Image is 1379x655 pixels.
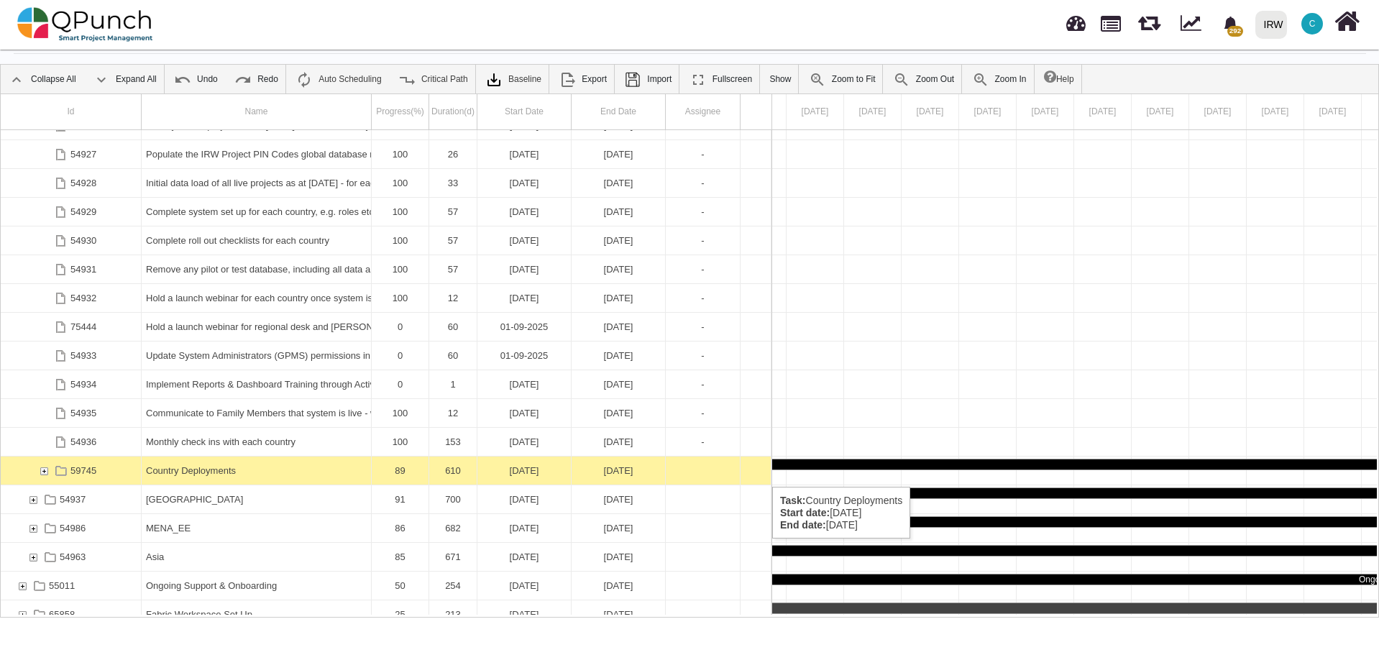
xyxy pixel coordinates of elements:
[666,255,741,283] div: -
[146,169,367,197] div: Initial data load of all live projects as at [DATE] - for each country
[429,428,477,456] div: 153
[372,572,429,600] div: 50
[376,313,424,341] div: 0
[572,600,666,628] div: 30-10-2025
[142,428,372,456] div: Monthly check ins with each country
[434,140,472,168] div: 26
[70,370,96,398] div: 54934
[1,226,142,255] div: 54930
[572,198,666,226] div: 15-07-2024
[666,428,741,456] div: -
[670,169,736,197] div: -
[1,485,771,514] div: Task: West Africa Start date: 01-02-2024 End date: 31-12-2025
[376,514,424,542] div: 86
[477,370,572,398] div: 31-12-2025
[146,226,367,255] div: Complete roll out checklists for each country
[972,71,989,88] img: ic_zoom_in.48fceee.png
[670,140,736,168] div: -
[142,457,372,485] div: Country Deployments
[1,198,771,226] div: Task: Complete system set up for each country, e.g. roles etc Start date: 20-05-2024 End date: 15...
[376,255,424,283] div: 100
[682,65,759,93] a: Fullscreen
[429,313,477,341] div: 60
[559,71,576,88] img: ic_export_24.4e1404f.png
[482,255,567,283] div: [DATE]
[576,284,661,312] div: [DATE]
[666,198,741,226] div: -
[477,428,572,456] div: 01-08-2024
[477,284,572,312] div: 15-07-2024
[434,226,472,255] div: 57
[376,169,424,197] div: 100
[1,342,771,370] div: Task: Update System Administrators (GPMS) permissions in line with role matrices - once ready to ...
[1,399,771,428] div: Task: Communicate to Family Members that system is live - with all the caveats as needed etc Star...
[372,514,429,542] div: 86
[376,226,424,255] div: 100
[142,342,372,370] div: Update System Administrators (GPMS) permissions in line with role matrices - once ready to go live
[670,198,736,226] div: -
[60,514,86,542] div: 54986
[477,600,572,628] div: 01-04-2025
[666,284,741,312] div: -
[142,370,372,398] div: Implement Reports & Dashboard Training through Activity Info
[787,94,844,129] div: 16 Aug 2025
[376,543,424,571] div: 85
[142,226,372,255] div: Complete roll out checklists for each country
[429,342,477,370] div: 60
[689,71,707,88] img: ic_fullscreen_24.81ea589.png
[70,399,96,427] div: 54935
[1,65,83,93] a: Collapse All
[372,140,429,168] div: 100
[434,485,472,513] div: 700
[572,572,666,600] div: 31-12-2025
[376,485,424,513] div: 91
[965,65,1034,93] a: Zoom In
[146,399,367,427] div: Communicate to Family Members that system is live - with all the caveats as needed etc
[1223,17,1238,32] svg: bell fill
[482,457,567,485] div: [DATE]
[1,313,771,342] div: Task: Hold a launch webinar for regional desk and HoR colleagues Start date: 01-09-2025 End date:...
[142,543,372,571] div: Asia
[780,507,830,518] b: Start date:
[429,169,477,197] div: 33
[477,140,572,168] div: 06-05-2024
[572,370,666,398] div: 31-12-2025
[376,428,424,456] div: 100
[482,514,567,542] div: [DATE]
[477,313,572,341] div: 01-09-2025
[670,428,736,456] div: -
[1,600,142,628] div: 65858
[429,572,477,600] div: 254
[477,342,572,370] div: 01-09-2025
[1,255,142,283] div: 54931
[434,284,472,312] div: 12
[434,399,472,427] div: 12
[482,428,567,456] div: [DATE]
[434,428,472,456] div: 153
[429,226,477,255] div: 57
[1,399,142,427] div: 54935
[1,313,142,341] div: 75444
[146,457,367,485] div: Country Deployments
[572,399,666,427] div: 26-07-2024
[146,370,367,398] div: Implement Reports & Dashboard Training through Activity Info
[1,342,142,370] div: 54933
[666,342,741,370] div: -
[372,284,429,312] div: 100
[780,495,806,506] b: Task:
[1,370,142,398] div: 54934
[572,169,666,197] div: 21-06-2024
[477,198,572,226] div: 20-05-2024
[398,71,416,88] img: ic_critical_path_24.b7f2986.png
[1,255,771,284] div: Task: Remove any pilot or test database, including all data and users etc Start date: 20-05-2024 ...
[429,255,477,283] div: 57
[429,457,477,485] div: 610
[146,255,367,283] div: Remove any pilot or test database, including all data and users etc
[372,342,429,370] div: 0
[617,65,679,93] a: Import
[1309,19,1316,28] span: C
[142,284,372,312] div: Hold a launch webinar for each country once system is set up and ready for ongoing use
[576,313,661,341] div: [DATE]
[434,543,472,571] div: 671
[434,514,472,542] div: 682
